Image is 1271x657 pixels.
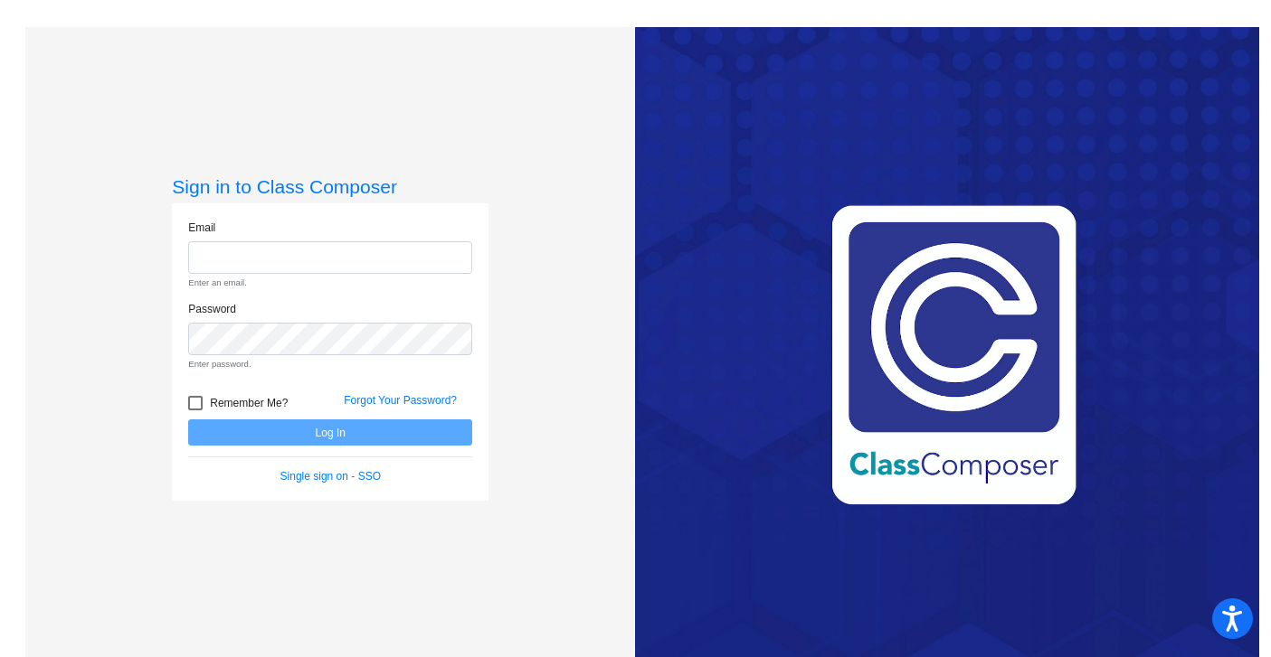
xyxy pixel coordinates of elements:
[188,277,472,289] small: Enter an email.
[172,175,488,198] h3: Sign in to Class Composer
[210,392,288,414] span: Remember Me?
[188,358,472,371] small: Enter password.
[188,220,215,236] label: Email
[188,301,236,317] label: Password
[280,470,381,483] a: Single sign on - SSO
[188,419,472,446] button: Log In
[344,394,457,407] a: Forgot Your Password?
